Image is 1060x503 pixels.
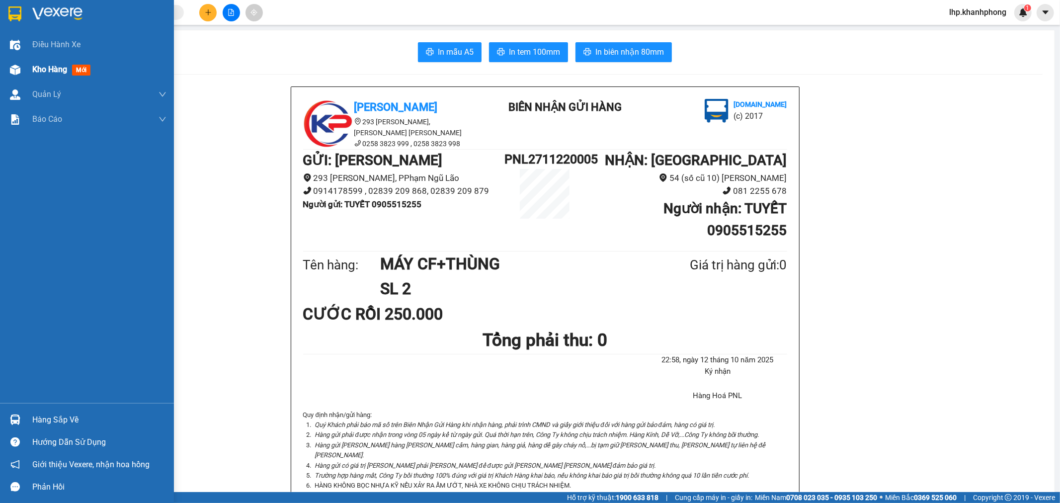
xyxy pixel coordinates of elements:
b: [DOMAIN_NAME] [734,100,787,108]
button: printerIn tem 100mm [489,42,568,62]
img: logo.jpg [303,99,353,149]
span: printer [497,48,505,57]
h1: PNL2711220005 [504,150,585,169]
span: Giới thiệu Vexere, nhận hoa hồng [32,458,150,471]
span: environment [659,173,667,182]
b: BIÊN NHẬN GỬI HÀNG [508,101,622,113]
span: Kho hàng [32,65,67,74]
li: 22:58, ngày 12 tháng 10 năm 2025 [648,354,787,366]
b: Người gửi : TUYẾT 0905515255 [303,199,422,209]
strong: 1900 633 818 [616,494,658,502]
button: plus [199,4,217,21]
b: NHẬN : [GEOGRAPHIC_DATA] [605,152,787,168]
span: file-add [228,9,235,16]
span: Báo cáo [32,113,62,125]
span: In tem 100mm [509,46,560,58]
span: phone [354,140,361,147]
span: aim [250,9,257,16]
span: caret-down [1041,8,1050,17]
i: Quý Khách phải báo mã số trên Biên Nhận Gửi Hàng khi nhận hàng, phải trình CMND và giấy giới thiệ... [315,421,715,428]
span: 1 [1026,4,1029,11]
span: message [10,482,20,492]
li: (c) 2017 [734,110,787,122]
div: Tên hàng: [303,255,381,275]
div: Giá trị hàng gửi: 0 [642,255,787,275]
strong: [URL][DOMAIN_NAME] [389,492,454,500]
button: file-add [223,4,240,21]
span: lhp.khanhphong [941,6,1014,18]
li: 54 (số cũ 10) [PERSON_NAME] [585,171,787,185]
h1: MÁY CF+THÙNG [380,251,642,276]
i: Hàng gửi có giá trị [PERSON_NAME] phải [PERSON_NAME] để được gửi [PERSON_NAME] [PERSON_NAME] đảm ... [315,462,656,469]
span: printer [426,48,434,57]
span: Miền Bắc [885,492,957,503]
img: logo-vxr [8,6,21,21]
b: GỬI : [PERSON_NAME] [303,152,443,168]
span: Quản Lý [32,88,61,100]
span: In biên nhận 80mm [595,46,664,58]
sup: 1 [1024,4,1031,11]
img: solution-icon [10,114,20,125]
strong: 0708 023 035 - 0935 103 250 [786,494,877,502]
div: CƯỚC RỒI 250.000 [303,302,463,327]
span: Miền Nam [755,492,877,503]
div: Phản hồi [32,480,166,495]
span: Hỗ trợ kỹ thuật: [567,492,658,503]
img: warehouse-icon [10,415,20,425]
span: environment [303,173,312,182]
span: | [964,492,966,503]
span: phone [723,186,731,195]
img: warehouse-icon [10,89,20,100]
span: question-circle [10,437,20,447]
span: copyright [1005,494,1012,501]
button: aim [245,4,263,21]
li: 0914178599 , 02839 209 868, 02839 209 879 [303,184,505,198]
i: Hàng gửi phải được nhận trong vòng 05 ngày kể từ ngày gửi. Quá thời hạn trên, Công Ty không chịu ... [315,431,759,438]
span: environment [354,118,361,125]
span: printer [583,48,591,57]
button: caret-down [1037,4,1054,21]
span: ⚪️ [880,496,883,500]
i: Trường hợp hàng mất, Công Ty bồi thường 100% đúng với giá trị Khách Hàng khai báo, nếu không khai... [315,472,749,479]
span: In mẫu A5 [438,46,474,58]
i: Tra cứu thông tin đơn hàng tại: [303,492,389,500]
li: 293 [PERSON_NAME], [PERSON_NAME] [PERSON_NAME] [303,116,482,138]
span: plus [205,9,212,16]
span: Điều hành xe [32,38,81,51]
li: Hàng Hoá PNL [648,390,787,402]
span: Cung cấp máy in - giấy in: [675,492,752,503]
li: 293 [PERSON_NAME], PPhạm Ngũ Lão [303,171,505,185]
h1: Tổng phải thu: 0 [303,327,787,354]
img: icon-new-feature [1019,8,1028,17]
li: 081 2255 678 [585,184,787,198]
li: Ký nhận [648,366,787,378]
div: Hướng dẫn sử dụng [32,435,166,450]
span: mới [72,65,90,76]
b: Người nhận : TUYẾT 0905515255 [663,200,787,239]
strong: 0369 525 060 [914,494,957,502]
img: warehouse-icon [10,40,20,50]
h1: SL 2 [380,276,642,301]
li: 0258 3823 999 , 0258 3823 998 [303,138,482,149]
i: Hàng gửi [PERSON_NAME] hàng [PERSON_NAME] cấm, hàng gian, hàng giả, hàng dễ gây cháy nổ,...bị tạm... [315,441,766,459]
span: | [666,492,667,503]
span: down [159,90,166,98]
b: [PERSON_NAME] [354,101,438,113]
img: warehouse-icon [10,65,20,75]
img: logo.jpg [705,99,729,123]
span: down [159,115,166,123]
span: notification [10,460,20,469]
div: Hàng sắp về [32,413,166,427]
button: printerIn mẫu A5 [418,42,482,62]
li: HÀNG KHÔNG BỌC NHỰA KỸ NẾU XẢY RA ẨM ƯỚT, NHÀ XE KHÔNG CHỊU TRÁCH NHIỆM. [313,481,787,491]
span: phone [303,186,312,195]
button: printerIn biên nhận 80mm [575,42,672,62]
div: Quy định nhận/gửi hàng : [303,410,787,502]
